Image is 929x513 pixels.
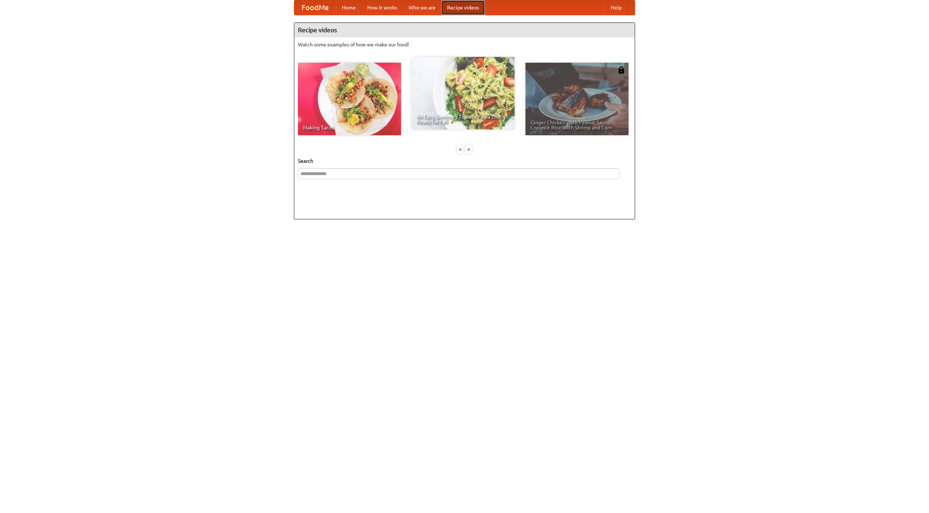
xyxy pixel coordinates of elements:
a: FoodMe [294,0,336,15]
img: 483408.png [618,66,625,74]
a: Home [336,0,361,15]
div: « [457,145,463,154]
a: How it works [361,0,403,15]
a: Recipe videos [441,0,485,15]
a: Who we are [403,0,441,15]
h4: Recipe videos [294,23,635,37]
span: An Easy, Summery Tomato Pasta That's Ready for Fall [417,114,509,124]
h5: Search [298,157,631,165]
span: Making Tacos [303,125,396,130]
a: Help [605,0,627,15]
p: Watch some examples of how we make our food! [298,41,631,48]
a: An Easy, Summery Tomato Pasta That's Ready for Fall [412,57,515,129]
a: Making Tacos [298,63,401,135]
div: » [466,145,472,154]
